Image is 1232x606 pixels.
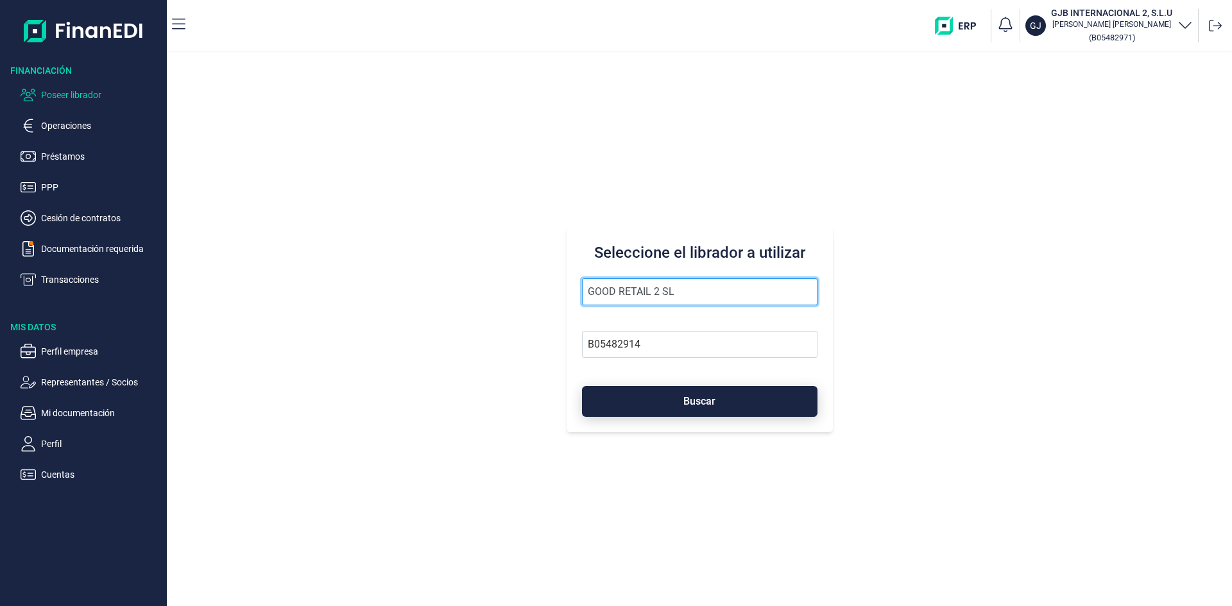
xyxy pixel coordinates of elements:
[41,87,162,103] p: Poseer librador
[21,87,162,103] button: Poseer librador
[21,149,162,164] button: Préstamos
[41,344,162,359] p: Perfil empresa
[1030,19,1041,32] p: GJ
[21,405,162,421] button: Mi documentación
[582,242,817,263] h3: Seleccione el librador a utilizar
[1051,19,1172,29] p: [PERSON_NAME] [PERSON_NAME]
[935,17,986,35] img: erp
[21,210,162,226] button: Cesión de contratos
[1051,6,1172,19] h3: GJB INTERNACIONAL 2, S.L.U
[21,272,162,287] button: Transacciones
[41,467,162,482] p: Cuentas
[41,405,162,421] p: Mi documentación
[21,344,162,359] button: Perfil empresa
[41,180,162,195] p: PPP
[24,10,144,51] img: Logo de aplicación
[21,436,162,451] button: Perfil
[41,241,162,257] p: Documentación requerida
[41,375,162,390] p: Representantes / Socios
[1089,33,1135,42] small: Copiar cif
[1025,6,1193,45] button: GJGJB INTERNACIONAL 2, S.L.U[PERSON_NAME] [PERSON_NAME](B05482971)
[582,386,817,417] button: Buscar
[683,396,715,406] span: Buscar
[41,118,162,133] p: Operaciones
[21,375,162,390] button: Representantes / Socios
[41,436,162,451] p: Perfil
[21,180,162,195] button: PPP
[41,149,162,164] p: Préstamos
[582,331,817,358] input: Busque por NIF
[21,467,162,482] button: Cuentas
[41,210,162,226] p: Cesión de contratos
[21,118,162,133] button: Operaciones
[21,241,162,257] button: Documentación requerida
[582,278,817,305] input: Seleccione la razón social
[41,272,162,287] p: Transacciones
